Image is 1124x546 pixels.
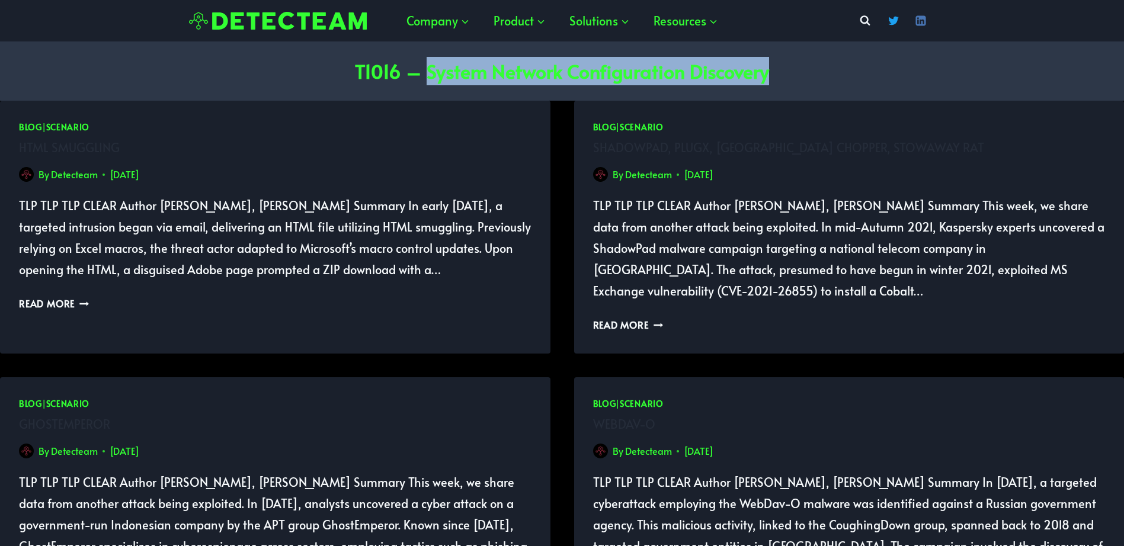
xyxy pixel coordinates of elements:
a: Shadowpad, PlugX, [GEOGRAPHIC_DATA] Chopper, Stowaway RAT [593,139,984,156]
button: Child menu of Solutions [558,3,642,38]
a: Read More [19,297,89,310]
p: TLP TLP TLP CLEAR Author [PERSON_NAME], [PERSON_NAME] Summary This week, we share data from anoth... [593,195,1106,301]
a: Detecteam [625,444,672,457]
a: Blog [19,121,42,133]
span: By [39,442,49,460]
span: | [593,121,664,133]
img: Avatar photo [19,167,34,182]
button: Child menu of Company [395,3,482,38]
a: Author image [593,167,608,182]
a: Blog [593,121,616,133]
time: [DATE] [110,166,139,183]
span: | [593,398,664,409]
img: Avatar photo [593,167,608,182]
a: Scenario [46,121,90,133]
time: [DATE] [110,442,139,460]
a: GhostEmperor [19,416,110,432]
a: Detecteam [51,168,98,181]
a: Author image [19,167,34,182]
time: [DATE] [684,166,713,183]
span: | [19,398,89,409]
a: Blog [19,398,42,409]
p: TLP TLP TLP CLEAR Author [PERSON_NAME], [PERSON_NAME] Summary In early [DATE], a targeted intrusi... [19,195,531,280]
span: By [613,166,623,183]
nav: Primary [395,3,730,38]
button: Child menu of Resources [642,3,730,38]
a: Author image [593,444,608,458]
span: By [39,166,49,183]
h1: T1016 – System Network Configuration Discovery [355,57,769,85]
a: Scenario [620,398,664,409]
a: Detecteam [625,168,672,181]
a: WebDav-O [593,416,655,432]
a: Detecteam [51,444,98,457]
a: Read More [593,318,663,331]
span: By [613,442,623,460]
button: Child menu of Product [482,3,558,38]
a: Twitter [882,9,905,33]
img: Avatar photo [593,444,608,458]
a: Blog [593,398,616,409]
a: Author image [19,444,34,458]
button: View Search Form [854,10,876,31]
time: [DATE] [684,442,713,460]
a: Scenario [46,398,90,409]
img: Detecteam [189,12,367,30]
a: Scenario [620,121,664,133]
span: | [19,121,89,133]
a: HTML Smuggling [19,139,120,156]
a: Linkedin [909,9,933,33]
img: Avatar photo [19,444,34,458]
